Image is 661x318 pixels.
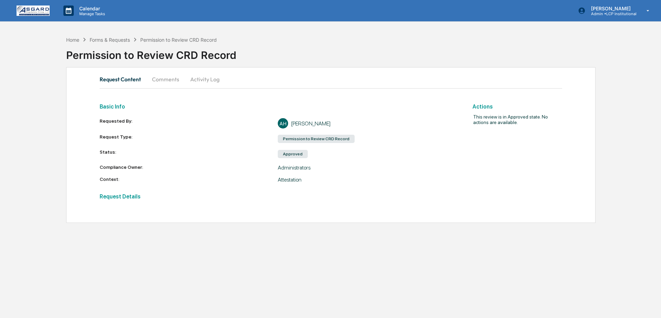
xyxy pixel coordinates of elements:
div: Request Type: [100,134,278,144]
div: Requested By: [100,118,278,129]
h2: This review is in Approved state. No actions are available. [456,114,562,125]
div: Administrators [278,164,456,171]
img: logo [17,6,50,16]
div: Approved [278,150,308,158]
p: Calendar [74,6,109,11]
h2: Basic Info [100,103,456,110]
button: Comments [146,71,185,88]
div: Permission to Review CRD Record [278,135,355,143]
div: Compliance Owner: [100,164,278,171]
p: Manage Tasks [74,11,109,16]
div: Forms & Requests [90,37,130,43]
div: Context: [100,176,278,183]
div: Permission to Review CRD Record [140,37,217,43]
p: Admin • LCP Institutional [586,11,637,16]
div: AH [278,118,288,129]
button: Activity Log [185,71,225,88]
div: secondary tabs example [100,71,562,88]
div: Status: [100,149,278,159]
h2: Request Details [100,193,456,200]
div: Permission to Review CRD Record [66,43,661,61]
div: Home [66,37,79,43]
div: [PERSON_NAME] [291,120,331,127]
button: Request Content [100,71,146,88]
h2: Actions [472,103,562,110]
p: [PERSON_NAME] [586,6,637,11]
div: Attestation [278,176,456,183]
